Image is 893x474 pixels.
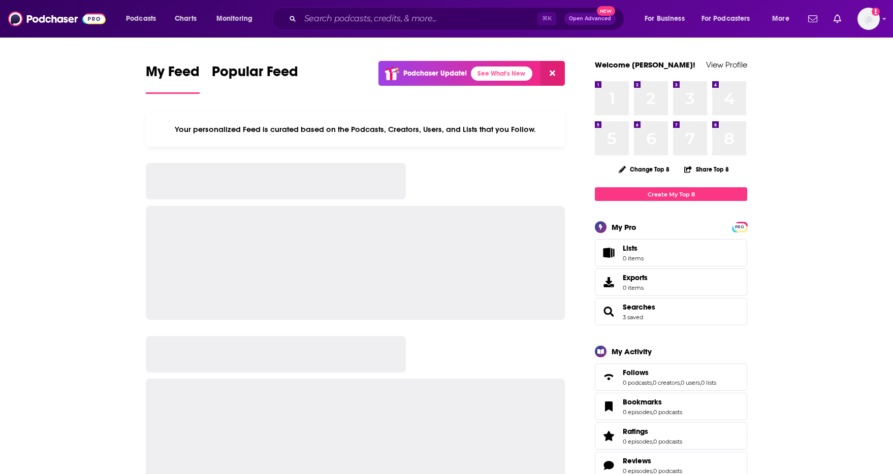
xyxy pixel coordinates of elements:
[652,379,653,386] span: ,
[168,11,203,27] a: Charts
[597,6,615,16] span: New
[595,393,747,420] span: Bookmarks
[623,427,648,436] span: Ratings
[652,438,653,445] span: ,
[209,11,266,27] button: open menu
[612,222,636,232] div: My Pro
[119,11,169,27] button: open menu
[652,409,653,416] span: ,
[282,7,634,30] div: Search podcasts, credits, & more...
[623,273,648,282] span: Exports
[564,13,616,25] button: Open AdvancedNew
[623,244,637,253] span: Lists
[8,9,106,28] img: Podchaser - Follow, Share and Rate Podcasts
[595,363,747,391] span: Follows
[772,12,789,26] span: More
[623,379,652,386] a: 0 podcasts
[613,163,676,176] button: Change Top 8
[623,397,662,407] span: Bookmarks
[701,379,716,386] a: 0 lists
[653,438,682,445] a: 0 podcasts
[569,16,611,21] span: Open Advanced
[637,11,697,27] button: open menu
[623,368,649,377] span: Follows
[830,10,845,27] a: Show notifications dropdown
[684,159,729,179] button: Share Top 8
[598,458,619,472] a: Reviews
[595,298,747,325] span: Searches
[857,8,880,30] span: Logged in as mgalandak
[595,239,747,266] a: Lists
[681,379,700,386] a: 0 users
[623,244,644,253] span: Lists
[623,456,651,465] span: Reviews
[623,368,716,377] a: Follows
[695,11,765,27] button: open menu
[700,379,701,386] span: ,
[623,456,682,465] a: Reviews
[595,60,695,70] a: Welcome [PERSON_NAME]!
[146,112,565,147] div: Your personalized Feed is curated based on the Podcasts, Creators, Users, and Lists that you Follow.
[653,379,680,386] a: 0 creators
[701,12,750,26] span: For Podcasters
[537,12,556,25] span: ⌘ K
[595,187,747,201] a: Create My Top 8
[595,268,747,296] a: Exports
[653,409,682,416] a: 0 podcasts
[623,255,644,262] span: 0 items
[804,10,821,27] a: Show notifications dropdown
[598,275,619,289] span: Exports
[872,8,880,16] svg: Add a profile image
[623,438,652,445] a: 0 episodes
[216,12,252,26] span: Monitoring
[146,63,200,86] span: My Feed
[471,66,532,81] a: See What's New
[146,63,200,94] a: My Feed
[300,11,537,27] input: Search podcasts, credits, & more...
[175,12,197,26] span: Charts
[857,8,880,30] img: User Profile
[765,11,802,27] button: open menu
[212,63,298,86] span: Popular Feed
[623,427,682,436] a: Ratings
[623,397,682,407] a: Bookmarks
[598,399,619,414] a: Bookmarks
[623,314,643,321] a: 3 saved
[645,12,685,26] span: For Business
[706,60,747,70] a: View Profile
[623,302,655,312] a: Searches
[598,246,619,260] span: Lists
[403,69,467,78] p: Podchaser Update!
[598,370,619,384] a: Follows
[680,379,681,386] span: ,
[733,223,746,230] a: PRO
[612,347,652,356] div: My Activity
[595,422,747,450] span: Ratings
[598,429,619,443] a: Ratings
[212,63,298,94] a: Popular Feed
[623,409,652,416] a: 0 episodes
[126,12,156,26] span: Podcasts
[623,284,648,291] span: 0 items
[598,304,619,319] a: Searches
[857,8,880,30] button: Show profile menu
